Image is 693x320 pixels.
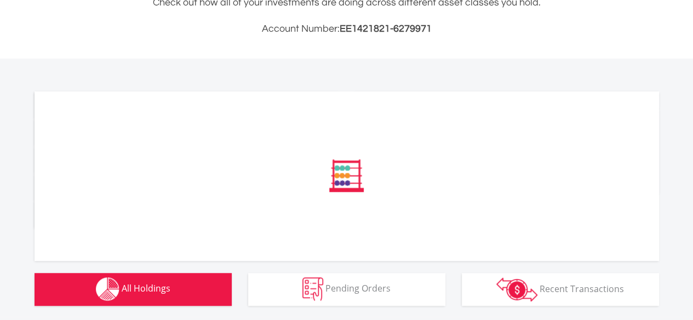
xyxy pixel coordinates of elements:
[248,273,445,306] button: Pending Orders
[302,277,323,301] img: pending_instructions-wht.png
[462,273,659,306] button: Recent Transactions
[325,282,391,294] span: Pending Orders
[96,277,119,301] img: holdings-wht.png
[35,21,659,37] h3: Account Number:
[122,282,170,294] span: All Holdings
[35,273,232,306] button: All Holdings
[496,277,537,301] img: transactions-zar-wht.png
[340,24,432,34] span: EE1421821-6279971
[540,282,624,294] span: Recent Transactions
